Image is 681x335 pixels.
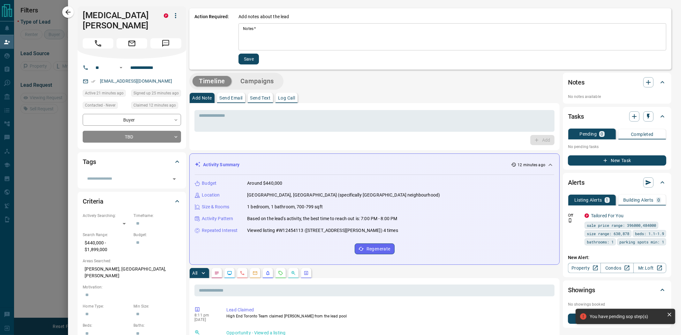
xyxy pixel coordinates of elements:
[83,38,113,48] span: Call
[601,132,603,136] p: 0
[568,111,584,122] h2: Tasks
[133,90,179,96] span: Signed up 25 minutes ago
[247,227,398,234] p: Viewed listing #W12454113 ([STREET_ADDRESS][PERSON_NAME]) 4 times
[606,198,609,202] p: 1
[238,13,289,20] p: Add notes about the lead
[568,142,666,152] p: No pending tasks
[195,159,554,171] div: Activity Summary12 minutes ago
[633,263,666,273] a: Mr.Loft
[568,155,666,166] button: New Task
[83,196,103,206] h2: Criteria
[192,271,197,275] p: All
[247,204,323,210] p: 1 bedroom, 1 bathroom, 700-799 sqft
[83,10,154,31] h1: [MEDICAL_DATA][PERSON_NAME]
[635,230,664,237] span: beds: 1.1-1.9
[657,198,660,202] p: 0
[579,132,597,136] p: Pending
[193,76,231,86] button: Timeline
[83,213,130,219] p: Actively Searching:
[568,109,666,124] div: Tasks
[194,13,229,64] p: Action Required:
[265,271,270,276] svg: Listing Alerts
[133,323,181,328] p: Baths:
[133,232,181,238] p: Budget:
[202,227,238,234] p: Repeated Interest
[568,75,666,90] div: Notes
[83,194,181,209] div: Criteria
[238,54,259,64] button: Save
[247,180,282,187] p: Around $440,000
[117,64,125,71] button: Open
[631,132,654,137] p: Completed
[202,204,229,210] p: Size & Rooms
[192,96,212,100] p: Add Note
[568,285,595,295] h2: Showings
[587,230,629,237] span: size range: 630,878
[568,218,572,223] svg: Push Notification Only
[83,238,130,255] p: $440,000 - $1,899,000
[83,154,181,169] div: Tags
[194,317,217,322] p: [DATE]
[278,96,295,100] p: Log Call
[247,192,440,198] p: [GEOGRAPHIC_DATA], [GEOGRAPHIC_DATA] (specifically [GEOGRAPHIC_DATA] neighbourhood)
[240,271,245,276] svg: Calls
[568,314,666,324] button: New Showing
[164,13,168,18] div: property.ca
[568,263,601,273] a: Property
[131,102,181,111] div: Sun Oct 12 2025
[253,271,258,276] svg: Emails
[585,213,589,218] div: property.ca
[601,263,633,273] a: Condos
[623,198,654,202] p: Building Alerts
[568,177,585,188] h2: Alerts
[587,239,614,245] span: bathrooms: 1
[518,162,545,168] p: 12 minutes ago
[568,254,666,261] p: New Alert:
[117,38,147,48] span: Email
[202,180,216,187] p: Budget
[568,282,666,298] div: Showings
[247,215,397,222] p: Based on the lead's activity, the best time to reach out is: 7:00 PM - 8:00 PM
[591,213,624,218] a: Tailored For You
[203,161,239,168] p: Activity Summary
[227,271,232,276] svg: Lead Browsing Activity
[568,175,666,190] div: Alerts
[568,94,666,100] p: No notes available
[170,175,179,183] button: Open
[133,102,176,108] span: Claimed 12 minutes ago
[574,198,602,202] p: Listing Alerts
[250,96,271,100] p: Send Text
[85,90,124,96] span: Active 21 minutes ago
[568,212,581,218] p: Off
[83,90,128,99] div: Sun Oct 12 2025
[85,102,116,108] span: Contacted - Never
[83,131,181,143] div: TBD
[83,303,130,309] p: Home Type:
[234,76,280,86] button: Campaigns
[83,258,181,264] p: Areas Searched:
[133,303,181,309] p: Min Size:
[83,284,181,290] p: Motivation:
[220,96,243,100] p: Send Email
[83,232,130,238] p: Search Range:
[355,243,395,254] button: Regenerate
[91,79,95,84] svg: Email Verified
[568,301,666,307] p: No showings booked
[133,213,181,219] p: Timeframe:
[131,90,181,99] div: Sun Oct 12 2025
[83,157,96,167] h2: Tags
[278,271,283,276] svg: Requests
[304,271,309,276] svg: Agent Actions
[83,264,181,281] p: [PERSON_NAME], [GEOGRAPHIC_DATA], [PERSON_NAME]
[194,313,217,317] p: 8:11 pm
[202,192,220,198] p: Location
[568,77,585,87] h2: Notes
[590,314,664,319] div: You have pending sop step(s)
[226,313,552,319] p: High End Toronto Team claimed [PERSON_NAME] from the lead pool
[619,239,664,245] span: parking spots min: 1
[226,307,552,313] p: Lead Claimed
[587,222,656,228] span: sale price range: 396000,484000
[150,38,181,48] span: Message
[83,323,130,328] p: Beds:
[83,114,181,126] div: Buyer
